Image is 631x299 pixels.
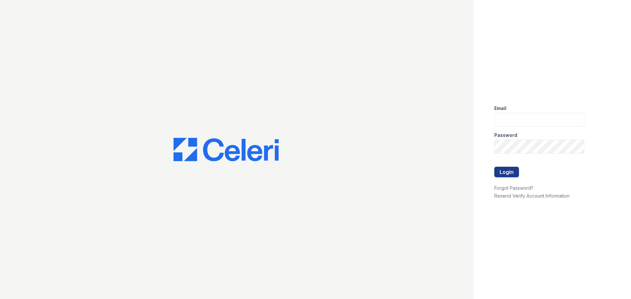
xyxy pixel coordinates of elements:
[494,167,519,177] button: Login
[174,138,279,161] img: CE_Logo_Blue-a8612792a0a2168367f1c8372b55b34899dd931a85d93a1a3d3e32e68fde9ad4.png
[494,105,506,112] label: Email
[494,132,517,139] label: Password
[494,193,570,199] a: Resend Verify Account Information
[494,185,533,191] a: Forgot Password?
